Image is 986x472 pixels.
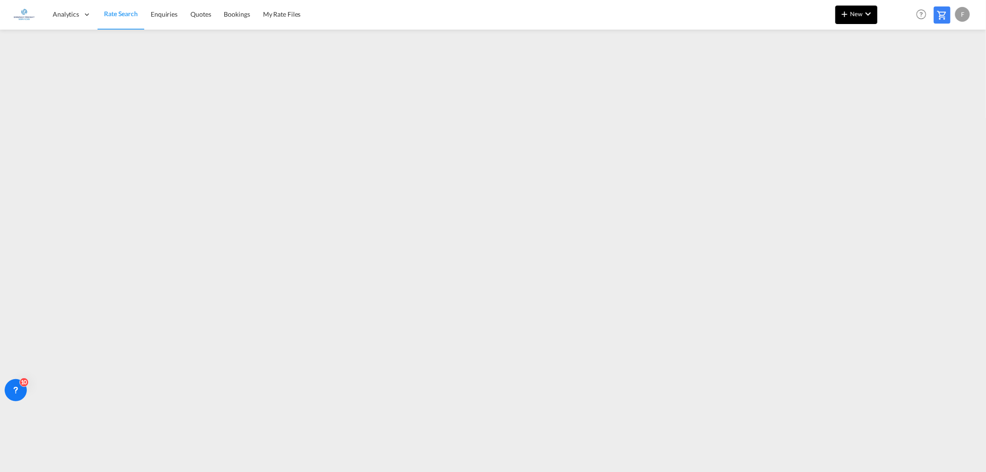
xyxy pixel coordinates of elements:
span: Bookings [224,10,250,18]
div: F [955,7,970,22]
span: Analytics [53,10,79,19]
md-icon: icon-plus 400-fg [839,8,850,19]
md-icon: icon-chevron-down [863,8,874,19]
div: Help [913,6,934,23]
span: My Rate Files [263,10,301,18]
img: e1326340b7c511ef854e8d6a806141ad.jpg [14,4,35,25]
span: Quotes [190,10,211,18]
span: New [839,10,874,18]
span: Enquiries [151,10,178,18]
span: Help [913,6,929,22]
span: Rate Search [104,10,138,18]
button: icon-plus 400-fgNewicon-chevron-down [835,6,877,24]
